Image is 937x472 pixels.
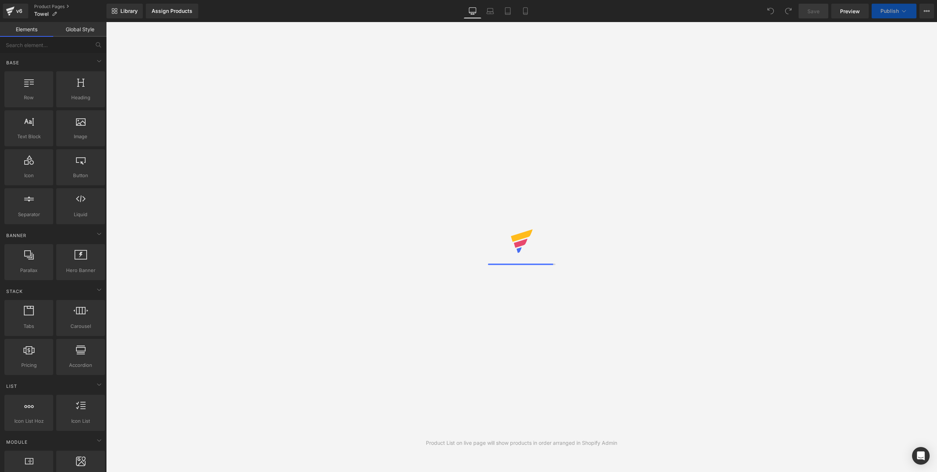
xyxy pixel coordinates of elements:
[58,322,103,330] span: Carousel
[7,211,51,218] span: Separator
[58,211,103,218] span: Liquid
[880,8,899,14] span: Publish
[912,447,930,465] div: Open Intercom Messenger
[426,439,617,447] div: Product List on live page will show products in order arranged in Shopify Admin
[6,439,28,446] span: Module
[6,232,27,239] span: Banner
[517,4,534,18] a: Mobile
[120,8,138,14] span: Library
[831,4,869,18] a: Preview
[58,267,103,274] span: Hero Banner
[781,4,796,18] button: Redo
[7,267,51,274] span: Parallax
[53,22,106,37] a: Global Style
[919,4,934,18] button: More
[7,417,51,425] span: Icon List Hoz
[872,4,916,18] button: Publish
[840,7,860,15] span: Preview
[58,94,103,101] span: Heading
[7,133,51,140] span: Text Block
[7,361,51,369] span: Pricing
[34,11,49,17] span: Towel
[58,172,103,179] span: Button
[34,4,106,10] a: Product Pages
[152,8,192,14] div: Assign Products
[7,172,51,179] span: Icon
[15,6,24,16] div: v6
[6,383,18,390] span: List
[807,7,820,15] span: Save
[763,4,778,18] button: Undo
[7,94,51,101] span: Row
[6,59,20,66] span: Base
[6,288,23,295] span: Stack
[106,4,143,18] a: New Library
[464,4,481,18] a: Desktop
[3,4,28,18] a: v6
[58,361,103,369] span: Accordion
[499,4,517,18] a: Tablet
[58,133,103,140] span: Image
[58,417,103,425] span: Icon List
[7,322,51,330] span: Tabs
[481,4,499,18] a: Laptop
